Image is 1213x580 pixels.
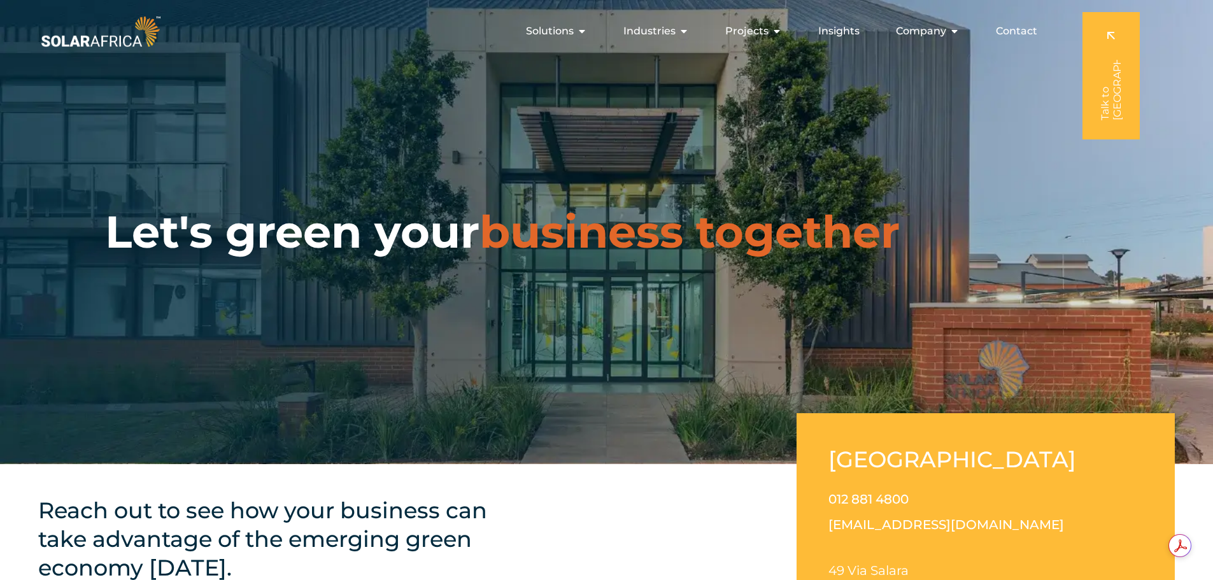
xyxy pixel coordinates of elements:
span: Solutions [526,24,574,39]
div: Menu Toggle [163,18,1047,44]
a: Insights [818,24,860,39]
a: 012 881 4800 [828,492,909,507]
nav: Menu [163,18,1047,44]
span: business together [479,204,900,259]
span: Company [896,24,946,39]
a: Contact [996,24,1037,39]
h2: [GEOGRAPHIC_DATA] [828,445,1086,474]
a: [EMAIL_ADDRESS][DOMAIN_NAME] [828,517,1064,532]
span: 49 Via Salara [828,563,909,578]
h1: Let's green your [105,205,900,259]
span: Projects [725,24,769,39]
span: Industries [623,24,676,39]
